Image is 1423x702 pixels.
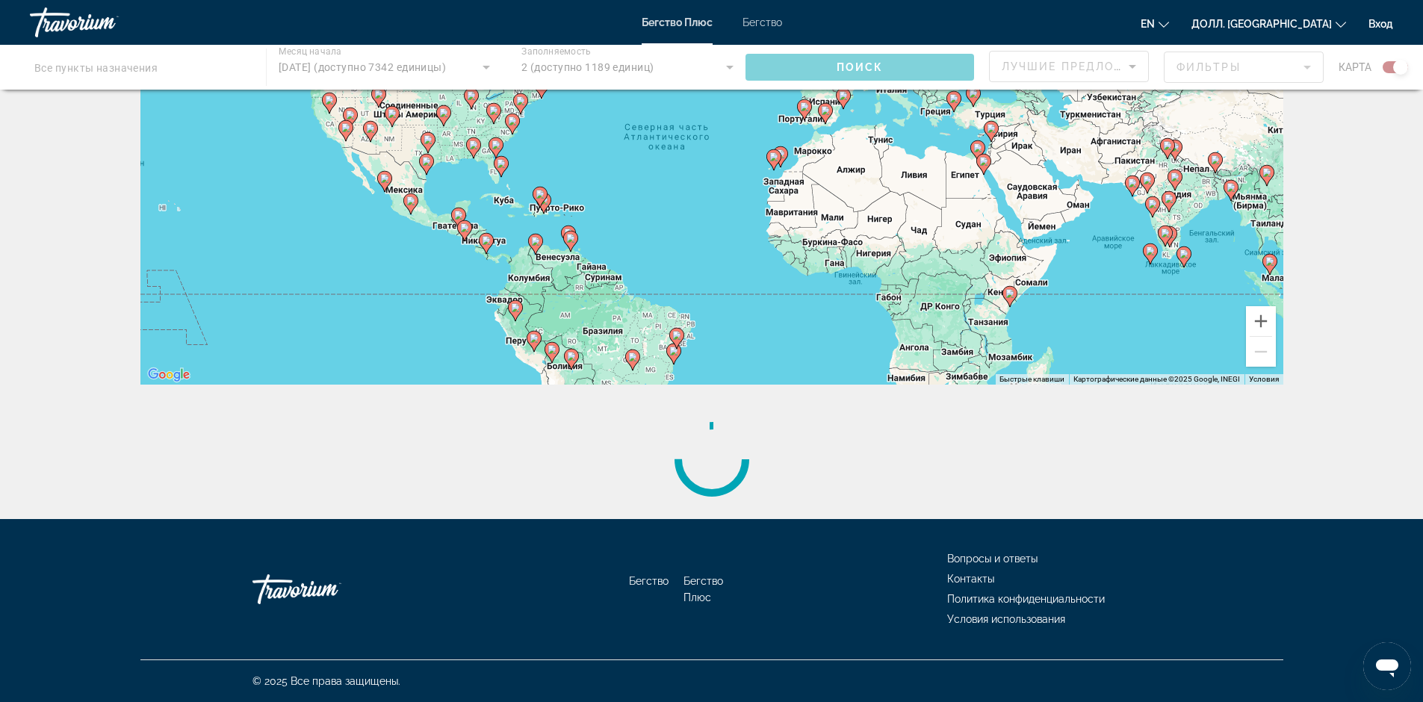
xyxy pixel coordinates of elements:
button: Уменьшить [1246,337,1276,367]
a: Бегство Плюс [642,16,713,28]
button: Изменить язык [1141,13,1169,34]
a: Бегство Плюс [683,575,723,603]
a: Травориум [30,3,179,42]
a: Травориум [252,567,402,612]
a: Условия использования [947,613,1065,625]
a: Вход [1368,18,1393,30]
ya-tr-span: © 2025 Все права защищены. [252,675,400,687]
a: Откройте эту область на Картах Google (в новом окне) [144,365,193,385]
iframe: Кнопка запуска окна обмена сообщениями [1363,642,1411,690]
button: Быстрые клавиши [999,374,1064,385]
a: Контакты [947,573,994,585]
ya-tr-span: Долл. [GEOGRAPHIC_DATA] [1191,18,1332,30]
a: Условия (ссылка откроется в новой вкладке) [1249,375,1279,383]
a: Вопросы и ответы [947,553,1038,565]
ya-tr-span: Быстрые клавиши [999,375,1064,383]
button: Увеличить [1246,306,1276,336]
button: Изменить валюту [1191,13,1346,34]
a: Политика конфиденциальности [947,593,1105,605]
img: Google [144,365,193,385]
a: Бегство [742,16,782,28]
a: Бегство [629,575,669,587]
ya-tr-span: Условия [1249,375,1279,383]
ya-tr-span: en [1141,18,1155,30]
ya-tr-span: Картографические данные ©2025 Google, INEGI [1073,375,1240,383]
